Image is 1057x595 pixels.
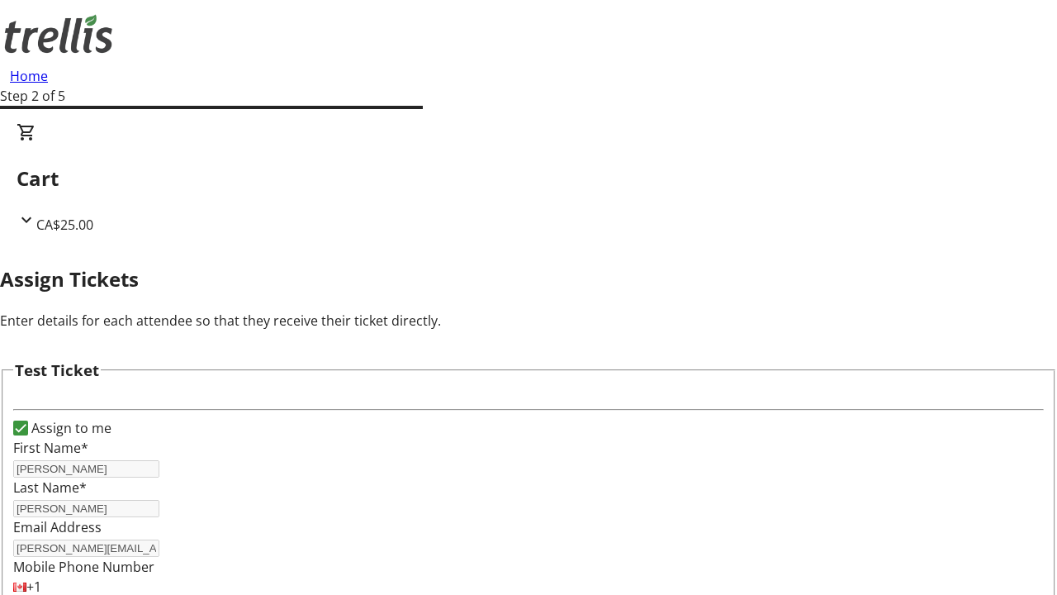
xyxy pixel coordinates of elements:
[13,478,87,497] label: Last Name*
[17,164,1040,193] h2: Cart
[17,122,1040,235] div: CartCA$25.00
[13,558,154,576] label: Mobile Phone Number
[13,518,102,536] label: Email Address
[15,359,99,382] h3: Test Ticket
[36,216,93,234] span: CA$25.00
[28,418,111,438] label: Assign to me
[13,439,88,457] label: First Name*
